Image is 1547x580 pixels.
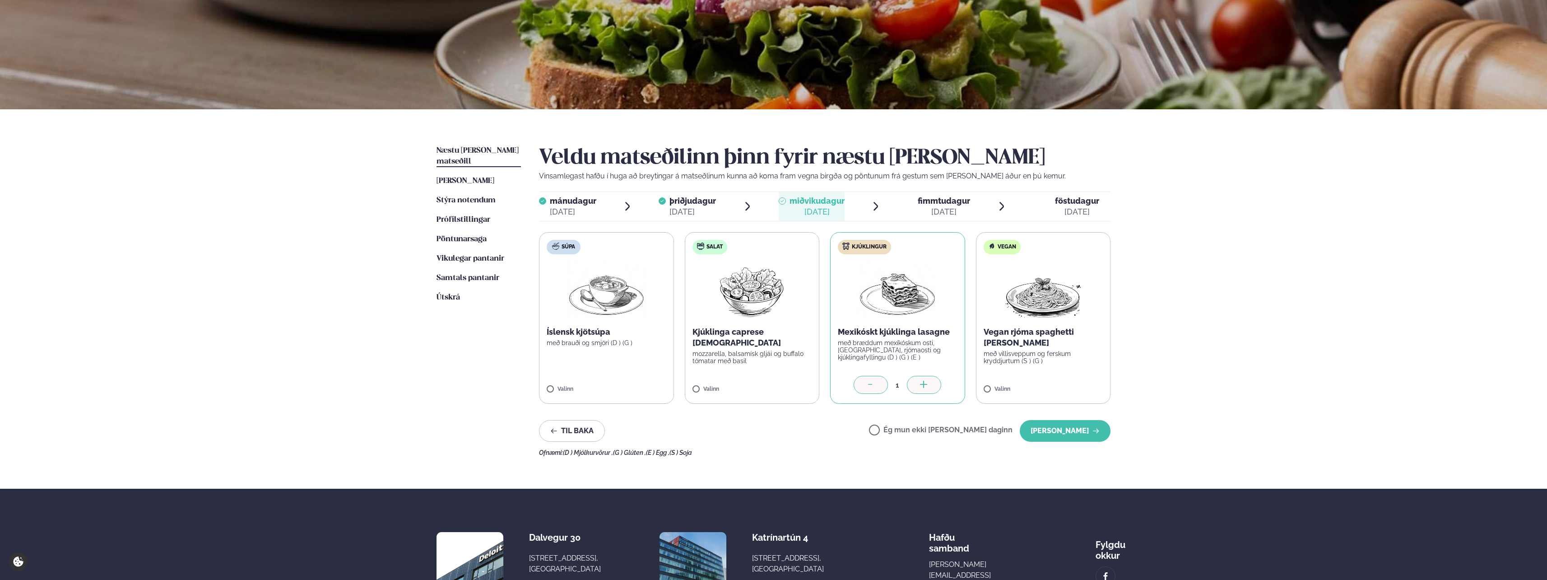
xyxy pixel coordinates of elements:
p: með brauði og smjöri (D ) (G ) [547,339,666,346]
p: Íslensk kjötsúpa [547,327,666,337]
div: Dalvegur 30 [529,532,601,543]
a: Prófílstillingar [437,215,490,225]
span: Súpa [562,243,575,251]
span: Salat [706,243,723,251]
div: [DATE] [669,206,716,217]
span: (G ) Glúten , [613,449,646,456]
p: Kjúklinga caprese [DEMOGRAPHIC_DATA] [692,327,812,348]
span: Næstu [PERSON_NAME] matseðill [437,147,519,165]
span: Pöntunarsaga [437,235,487,243]
span: mánudagur [550,196,596,206]
div: Katrínartún 4 [752,532,824,543]
span: Útskrá [437,294,460,301]
a: Næstu [PERSON_NAME] matseðill [437,145,521,167]
span: föstudagur [1055,196,1099,206]
span: Hafðu samband [929,525,969,554]
img: Spagetti.png [1003,262,1083,319]
span: fimmtudagur [918,196,970,206]
span: Stýra notendum [437,196,496,204]
img: Salad.png [712,262,792,319]
p: mozzarella, balsamísk gljái og buffalo tómatar með basil [692,350,812,365]
span: Vikulegar pantanir [437,255,504,262]
div: [STREET_ADDRESS], [GEOGRAPHIC_DATA] [752,553,824,575]
div: [DATE] [1055,206,1099,217]
button: [PERSON_NAME] [1020,420,1110,442]
img: salad.svg [697,243,704,250]
span: Kjúklingur [852,243,887,251]
span: (E ) Egg , [646,449,669,456]
span: (S ) Soja [669,449,692,456]
div: 1 [888,380,907,390]
img: Soup.png [567,262,646,319]
a: Pöntunarsaga [437,234,487,245]
div: [STREET_ADDRESS], [GEOGRAPHIC_DATA] [529,553,601,575]
img: soup.svg [552,243,559,250]
span: Samtals pantanir [437,274,499,282]
p: Vegan rjóma spaghetti [PERSON_NAME] [984,327,1103,348]
p: Vinsamlegast hafðu í huga að breytingar á matseðlinum kunna að koma fram vegna birgða og pöntunum... [539,171,1110,182]
img: Lasagna.png [858,262,937,319]
a: Stýra notendum [437,195,496,206]
p: Mexikóskt kjúklinga lasagne [838,327,957,337]
div: Ofnæmi: [539,449,1110,456]
a: Vikulegar pantanir [437,253,504,264]
span: [PERSON_NAME] [437,177,494,185]
a: [PERSON_NAME] [437,176,494,187]
a: Cookie settings [9,552,28,571]
span: (D ) Mjólkurvörur , [563,449,613,456]
img: chicken.svg [842,243,850,250]
div: [DATE] [918,206,970,217]
span: Vegan [998,243,1016,251]
p: með bræddum mexíkóskum osti, [GEOGRAPHIC_DATA], rjómaosti og kjúklingafyllingu (D ) (G ) (E ) [838,339,957,361]
h2: Veldu matseðilinn þinn fyrir næstu [PERSON_NAME] [539,145,1110,171]
div: Fylgdu okkur [1096,532,1125,561]
p: með villisveppum og ferskum kryddjurtum (S ) (G ) [984,350,1103,365]
span: miðvikudagur [790,196,845,206]
a: Samtals pantanir [437,273,499,284]
div: [DATE] [790,206,845,217]
span: þriðjudagur [669,196,716,206]
a: Útskrá [437,292,460,303]
img: Vegan.svg [988,243,995,250]
button: Til baka [539,420,605,442]
div: [DATE] [550,206,596,217]
span: Prófílstillingar [437,216,490,224]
